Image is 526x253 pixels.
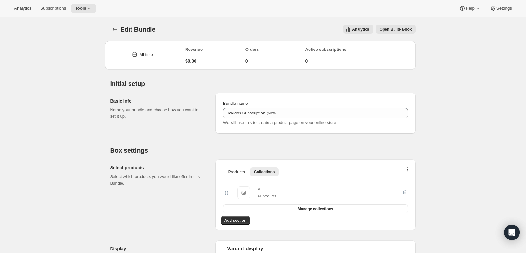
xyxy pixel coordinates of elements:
input: ie. Smoothie box [223,108,408,118]
div: All [258,186,276,193]
h2: Basic Info [110,98,205,104]
h2: Display [110,246,205,252]
span: Orders [245,47,259,52]
span: Settings [496,6,512,11]
h2: Box settings [110,147,416,154]
span: Help [466,6,474,11]
span: Products [228,169,245,175]
div: Variant display [221,246,411,252]
span: We will use this to create a product page on your online store [223,120,336,125]
span: Active subscriptions [305,47,347,52]
span: 0 [305,58,308,64]
span: Tools [75,6,86,11]
span: 0 [245,58,248,64]
button: Help [455,4,485,13]
button: Analytics [10,4,35,13]
span: Analytics [14,6,31,11]
div: Open Intercom Messenger [504,225,520,240]
button: View all analytics related to this specific bundles, within certain timeframes [343,25,373,34]
span: Manage collections [298,206,333,212]
p: Name your bundle and choose how you want to set it up. [110,107,205,120]
span: Analytics [352,27,369,32]
button: Bundles [110,25,119,34]
span: Collections [254,169,275,175]
h2: Select products [110,165,205,171]
span: Subscriptions [40,6,66,11]
button: Manage collections [223,204,408,213]
button: Tools [71,4,96,13]
span: $0.00 [185,58,196,64]
button: Add section [221,216,250,225]
button: Subscriptions [36,4,70,13]
span: Open Build-a-box [380,27,412,32]
p: Select which products you would like offer in this Bundle. [110,174,205,186]
span: Add section [224,218,247,223]
button: Settings [486,4,516,13]
button: View links to open the build-a-box on the online store [376,25,416,34]
small: 41 products [258,194,276,198]
span: Edit Bundle [121,26,156,33]
span: Revenue [185,47,203,52]
span: Bundle name [223,101,248,106]
div: All time [139,51,153,58]
h2: Initial setup [110,80,416,87]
